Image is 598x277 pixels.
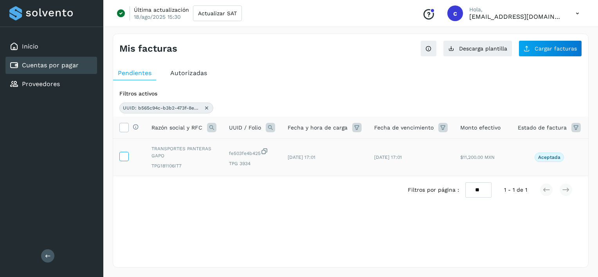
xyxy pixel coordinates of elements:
[229,160,275,167] span: TPG 3934
[170,69,207,77] span: Autorizadas
[374,155,402,160] span: [DATE] 17:01
[518,124,567,132] span: Estado de factura
[460,155,495,160] span: $11,200.00 MXN
[288,155,315,160] span: [DATE] 17:01
[5,76,97,93] div: Proveedores
[469,6,563,13] p: Hola,
[22,61,79,69] a: Cuentas por pagar
[151,124,202,132] span: Razón social y RFC
[119,90,582,98] div: Filtros activos
[229,147,275,157] span: fe503fe4b425
[459,46,507,51] span: Descarga plantilla
[198,11,237,16] span: Actualizar SAT
[151,162,216,169] span: TPG181106IT7
[408,186,459,194] span: Filtros por página :
[460,124,501,132] span: Monto efectivo
[519,40,582,57] button: Cargar facturas
[22,43,38,50] a: Inicio
[134,6,189,13] p: Última actualización
[5,57,97,74] div: Cuentas por pagar
[5,38,97,55] div: Inicio
[374,124,434,132] span: Fecha de vencimiento
[288,124,348,132] span: Fecha y hora de carga
[118,69,151,77] span: Pendientes
[119,43,177,54] h4: Mis facturas
[469,13,563,20] p: cxp@53cargo.com
[134,13,181,20] p: 18/ago/2025 15:30
[119,103,213,113] div: UUID: b565c94c-b3b2-473f-8ed3-fe503fe4b425
[151,145,216,159] span: TRANSPORTES PANTERAS GAPO
[504,186,527,194] span: 1 - 1 de 1
[193,5,242,21] button: Actualizar SAT
[229,124,261,132] span: UUID / Folio
[535,46,577,51] span: Cargar facturas
[443,40,512,57] button: Descarga plantilla
[538,155,560,160] p: Aceptada
[123,104,201,112] span: UUID: b565c94c-b3b2-473f-8ed3-fe503fe4b425
[22,80,60,88] a: Proveedores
